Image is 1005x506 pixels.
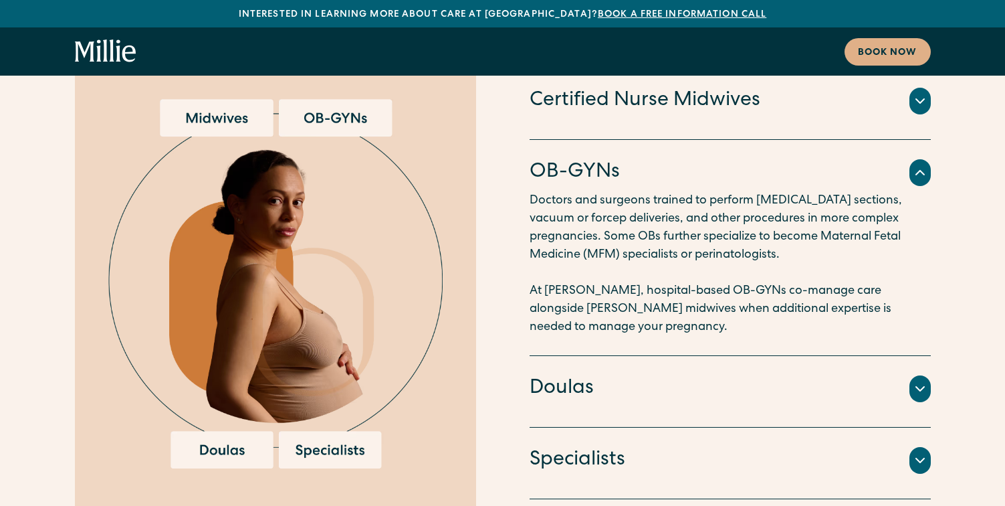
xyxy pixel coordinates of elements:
a: Book a free information call [598,10,766,19]
div: Book now [858,46,917,60]
a: Book now [845,38,931,66]
a: home [75,39,136,64]
h4: OB-GYNs [530,159,620,187]
h4: Certified Nurse Midwives [530,87,760,115]
h4: Doulas [530,375,594,403]
img: Pregnant woman surrounded by options for maternity care providers, including midwives, OB-GYNs, d... [108,99,443,469]
p: Doctors and surgeons trained to perform [MEDICAL_DATA] sections, vacuum or forcep deliveries, and... [530,192,931,337]
h4: Specialists [530,446,625,475]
